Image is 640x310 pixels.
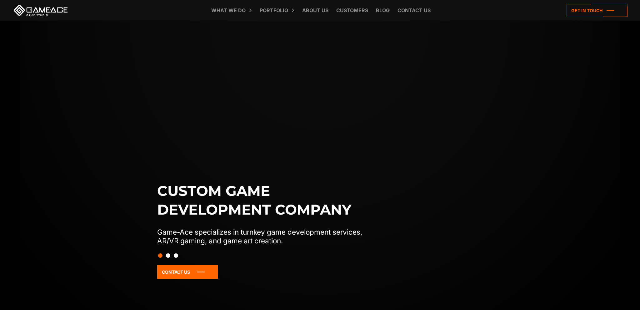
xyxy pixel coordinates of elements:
button: Slide 3 [174,250,178,261]
p: Game-Ace specializes in turnkey game development services, AR/VR gaming, and game art creation. [157,228,375,245]
button: Slide 1 [158,250,162,261]
a: Get in touch [567,4,627,17]
a: Contact Us [157,265,218,279]
button: Slide 2 [166,250,170,261]
h1: Custom game development company [157,181,375,219]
